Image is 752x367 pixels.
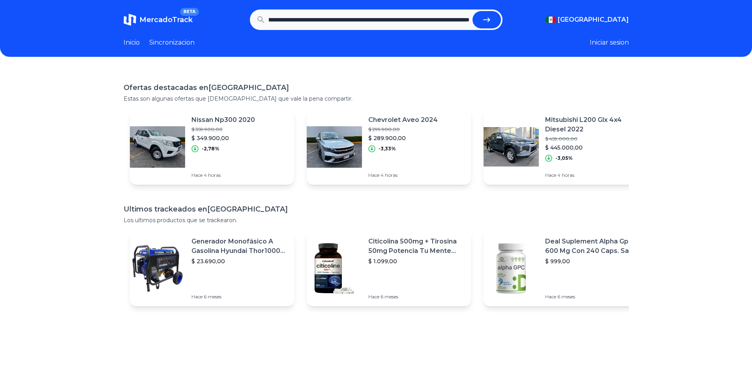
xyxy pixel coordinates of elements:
a: Inicio [124,38,140,47]
span: MercadoTrack [139,15,193,24]
p: $ 459.000,00 [545,136,641,142]
p: Generador Monofásico A Gasolina Hyundai Thor10000 P 11.5 Kw [191,237,288,256]
span: BETA [180,8,199,16]
p: -3,05% [555,155,573,161]
img: Featured image [307,119,362,174]
a: Featured imageChevrolet Aveo 2024$ 299.900,00$ 289.900,00-3,33%Hace 4 horas [307,109,471,185]
p: $ 289.900,00 [368,134,438,142]
a: Featured imageCiticolina 500mg + Tirosina 50mg Potencia Tu Mente (120caps) Sabor Sin Sabor$ 1.099... [307,230,471,306]
p: Citicolina 500mg + Tirosina 50mg Potencia Tu Mente (120caps) Sabor Sin Sabor [368,237,465,256]
img: Featured image [307,241,362,296]
h1: Ultimos trackeados en [GEOGRAPHIC_DATA] [124,204,629,215]
p: $ 999,00 [545,257,641,265]
h1: Ofertas destacadas en [GEOGRAPHIC_DATA] [124,82,629,93]
a: Featured imageNissan Np300 2020$ 359.900,00$ 349.900,00-2,78%Hace 4 horas [130,109,294,185]
img: Featured image [484,119,539,174]
p: Chevrolet Aveo 2024 [368,115,438,125]
img: Featured image [484,241,539,296]
p: Hace 4 horas [545,172,641,178]
p: Nissan Np300 2020 [191,115,255,125]
a: Featured imageMitsubishi L200 Glx 4x4 Diesel 2022$ 459.000,00$ 445.000,00-3,05%Hace 4 horas [484,109,648,185]
p: $ 23.690,00 [191,257,288,265]
p: $ 445.000,00 [545,144,641,152]
p: Los ultimos productos que se trackearon. [124,216,629,224]
span: [GEOGRAPHIC_DATA] [558,15,629,24]
button: Iniciar sesion [590,38,629,47]
p: Hace 6 meses [368,294,465,300]
p: Hace 6 meses [191,294,288,300]
img: Featured image [130,241,185,296]
a: Sincronizacion [149,38,195,47]
img: Featured image [130,119,185,174]
p: $ 349.900,00 [191,134,255,142]
p: -3,33% [379,146,396,152]
p: Hace 6 meses [545,294,641,300]
p: Deal Suplement Alpha Gpc 600 Mg Con 240 Caps. Salud Cerebral Sabor S/n [545,237,641,256]
a: Featured imageDeal Suplement Alpha Gpc 600 Mg Con 240 Caps. Salud Cerebral Sabor S/n$ 999,00Hace ... [484,230,648,306]
p: $ 299.900,00 [368,126,438,133]
button: [GEOGRAPHIC_DATA] [545,15,629,24]
img: MercadoTrack [124,13,136,26]
a: MercadoTrackBETA [124,13,193,26]
p: $ 359.900,00 [191,126,255,133]
p: Hace 4 horas [191,172,255,178]
p: Estas son algunas ofertas que [DEMOGRAPHIC_DATA] que vale la pena compartir. [124,95,629,103]
p: Hace 4 horas [368,172,438,178]
p: $ 1.099,00 [368,257,465,265]
p: Mitsubishi L200 Glx 4x4 Diesel 2022 [545,115,641,134]
a: Featured imageGenerador Monofásico A Gasolina Hyundai Thor10000 P 11.5 Kw$ 23.690,00Hace 6 meses [130,230,294,306]
img: Mexico [545,17,556,23]
p: -2,78% [202,146,219,152]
